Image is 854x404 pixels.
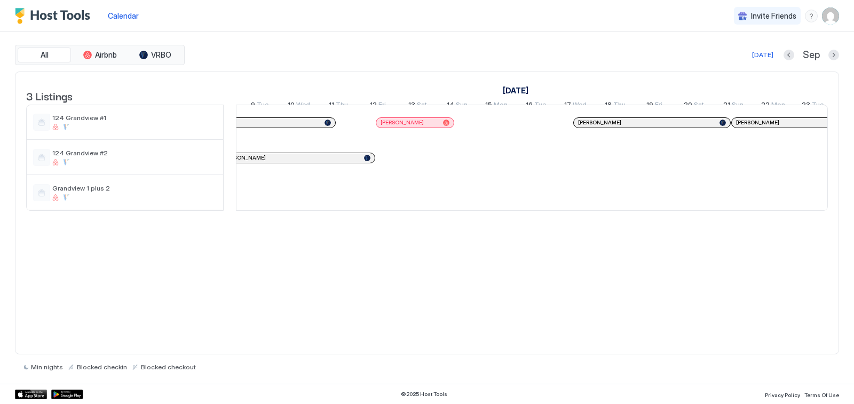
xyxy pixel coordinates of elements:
[736,119,779,126] span: [PERSON_NAME]
[562,98,589,114] a: September 17, 2025
[751,11,796,21] span: Invite Friends
[51,390,83,399] a: Google Play Store
[329,100,334,112] span: 11
[694,100,704,112] span: Sat
[765,392,800,398] span: Privacy Policy
[805,10,818,22] div: menu
[828,50,839,60] button: Next month
[367,98,389,114] a: September 12, 2025
[578,119,621,126] span: [PERSON_NAME]
[822,7,839,25] div: User profile
[288,100,295,112] span: 10
[684,100,692,112] span: 20
[573,100,587,112] span: Wed
[799,98,826,114] a: September 23, 2025
[523,98,549,114] a: September 16, 2025
[408,100,415,112] span: 13
[500,83,531,98] a: September 1, 2025
[444,98,470,114] a: September 14, 2025
[378,100,386,112] span: Fri
[381,119,424,126] span: [PERSON_NAME]
[605,100,612,112] span: 18
[655,100,662,112] span: Fri
[644,98,665,114] a: September 19, 2025
[447,100,454,112] span: 14
[285,98,313,114] a: September 10, 2025
[401,391,447,398] span: © 2025 Host Tools
[721,98,746,114] a: September 21, 2025
[602,98,628,114] a: September 18, 2025
[336,100,348,112] span: Thu
[812,100,824,112] span: Tue
[564,100,571,112] span: 17
[752,50,773,60] div: [DATE]
[52,149,217,157] span: 124 Grandview #2
[804,392,839,398] span: Terms Of Use
[73,47,126,62] button: Airbnb
[296,100,310,112] span: Wed
[151,50,171,60] span: VRBO
[804,389,839,400] a: Terms Of Use
[15,45,185,65] div: tab-group
[681,98,707,114] a: September 20, 2025
[456,100,468,112] span: Sun
[771,100,785,112] span: Mon
[95,50,117,60] span: Airbnb
[223,154,266,161] span: [PERSON_NAME]
[802,100,810,112] span: 23
[534,100,546,112] span: Tue
[31,363,63,371] span: Min nights
[723,100,730,112] span: 21
[257,100,268,112] span: Tue
[15,390,47,399] a: App Store
[52,114,217,122] span: 124 Grandview #1
[18,47,71,62] button: All
[758,98,788,114] a: September 22, 2025
[494,100,508,112] span: Mon
[761,100,770,112] span: 22
[141,363,196,371] span: Blocked checkout
[732,100,744,112] span: Sun
[417,100,427,112] span: Sat
[370,100,377,112] span: 12
[646,100,653,112] span: 19
[765,389,800,400] a: Privacy Policy
[803,49,820,61] span: Sep
[485,100,492,112] span: 15
[406,98,430,114] a: September 13, 2025
[26,88,73,104] span: 3 Listings
[52,184,217,192] span: Grandview 1 plus 2
[483,98,510,114] a: September 15, 2025
[326,98,351,114] a: September 11, 2025
[108,10,139,21] a: Calendar
[526,100,533,112] span: 16
[613,100,626,112] span: Thu
[784,50,794,60] button: Previous month
[750,49,775,61] button: [DATE]
[108,11,139,20] span: Calendar
[15,8,95,24] a: Host Tools Logo
[248,98,271,114] a: September 9, 2025
[41,50,49,60] span: All
[77,363,127,371] span: Blocked checkin
[129,47,182,62] button: VRBO
[251,100,255,112] span: 9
